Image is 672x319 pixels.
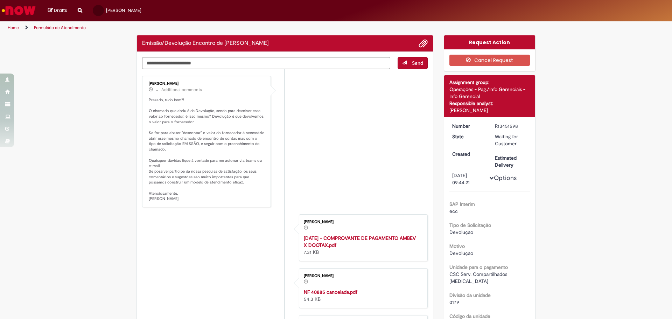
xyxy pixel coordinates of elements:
[5,21,443,34] ul: Page breadcrumbs
[449,271,509,284] span: CSC Serv. Compartilhados [MEDICAL_DATA]
[447,133,490,140] dt: State
[304,289,420,303] div: 54.3 KB
[54,7,67,14] span: Drafts
[449,299,459,305] span: 0179
[449,264,508,270] b: Unidade para o pagamento
[452,172,485,186] div: [DATE] 09:44:21
[304,235,420,256] div: 7.31 KB
[304,235,416,248] a: [DATE] - COMPROVANTE DE PAGAMENTO AMBEV X DOOTAX.pdf
[449,201,475,207] b: SAP Interim
[447,123,490,130] dt: Number
[106,7,141,13] span: [PERSON_NAME]
[449,79,530,86] div: Assignment group:
[34,25,86,30] a: Formulário de Atendimento
[449,86,530,100] div: Operações - Pag./Info Gerenciais - Info Gerencial
[449,250,473,256] span: Devolução
[419,39,428,48] button: Add attachments
[444,35,535,49] div: Request Action
[142,57,390,69] textarea: Type your message here...
[490,154,533,168] dt: Estimated Delivery
[161,87,202,93] small: Additional comments
[304,220,420,224] div: [PERSON_NAME]
[142,40,269,47] h2: Emissão/Devolução Encontro de Contas Fornecedor Ticket history
[495,133,527,147] div: Waiting for Customer
[449,222,491,228] b: Tipo de Solicitação
[495,123,527,130] div: R13451598
[149,82,265,86] div: [PERSON_NAME]
[449,55,530,66] button: Cancel Request
[149,97,265,202] p: Prezado, tudo bem?! O chamado que abriu é de Devolução, sendo para devolver esse valor ao fornece...
[304,289,357,295] a: NF 40885 cancelada.pdf
[8,25,19,30] a: Home
[412,60,423,66] span: Send
[449,243,465,249] b: Motivo
[449,100,530,107] div: Responsible analyst:
[449,208,458,214] span: ecc
[1,4,37,18] img: ServiceNow
[449,292,491,298] b: Divisão da unidade
[449,107,530,114] div: [PERSON_NAME]
[48,7,67,14] a: Drafts
[304,274,420,278] div: [PERSON_NAME]
[447,151,490,158] dt: Created
[449,229,473,235] span: Devolução
[398,57,428,69] button: Send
